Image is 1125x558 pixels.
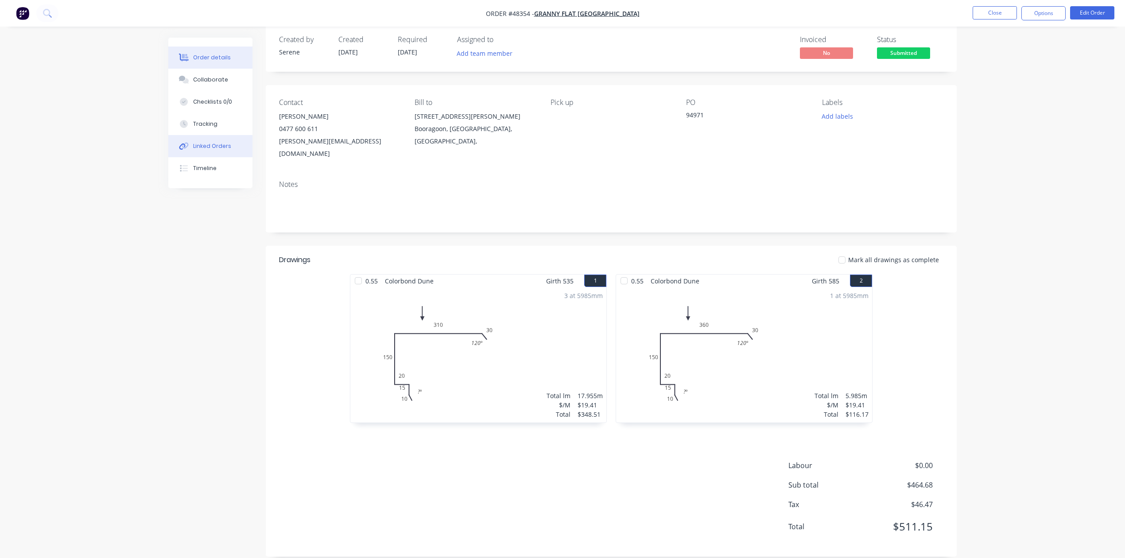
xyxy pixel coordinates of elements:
[415,98,536,107] div: Bill to
[279,110,400,160] div: [PERSON_NAME]0477 600 611[PERSON_NAME][EMAIL_ADDRESS][DOMAIN_NAME]
[867,480,933,490] span: $464.68
[867,519,933,535] span: $511.15
[193,120,217,128] div: Tracking
[486,9,534,18] span: Order #48354 -
[578,410,603,419] div: $348.51
[350,287,606,422] div: 010152015031030120º?º3 at 5985mmTotal lm$/MTotal17.955m$19.41$348.51
[877,35,943,44] div: Status
[546,275,574,287] span: Girth 535
[867,499,933,510] span: $46.47
[168,46,252,69] button: Order details
[850,275,872,287] button: 2
[564,291,603,300] div: 3 at 5985mm
[193,98,232,106] div: Checklists 0/0
[452,47,517,59] button: Add team member
[788,460,867,471] span: Labour
[616,287,872,422] div: 010152015036030120º?º1 at 5985mmTotal lm$/MTotal5.985m$19.41$116.17
[800,35,866,44] div: Invoiced
[168,157,252,179] button: Timeline
[584,275,606,287] button: 1
[647,275,703,287] span: Colorbond Dune
[846,410,869,419] div: $116.17
[16,7,29,20] img: Factory
[398,48,417,56] span: [DATE]
[686,98,807,107] div: PO
[362,275,381,287] span: 0.55
[686,110,797,123] div: 94971
[415,123,536,147] div: Booragoon, [GEOGRAPHIC_DATA], [GEOGRAPHIC_DATA],
[867,460,933,471] span: $0.00
[1021,6,1066,20] button: Options
[338,48,358,56] span: [DATE]
[279,180,943,189] div: Notes
[846,391,869,400] div: 5.985m
[279,35,328,44] div: Created by
[338,35,387,44] div: Created
[830,291,869,300] div: 1 at 5985mm
[168,135,252,157] button: Linked Orders
[846,400,869,410] div: $19.41
[788,499,867,510] span: Tax
[534,9,640,18] a: Granny Flat [GEOGRAPHIC_DATA]
[193,164,217,172] div: Timeline
[877,47,930,61] button: Submitted
[415,110,536,147] div: [STREET_ADDRESS][PERSON_NAME]Booragoon, [GEOGRAPHIC_DATA], [GEOGRAPHIC_DATA],
[547,400,570,410] div: $/M
[193,76,228,84] div: Collaborate
[815,400,838,410] div: $/M
[457,35,546,44] div: Assigned to
[628,275,647,287] span: 0.55
[279,98,400,107] div: Contact
[815,410,838,419] div: Total
[848,255,939,264] span: Mark all drawings as complete
[279,110,400,123] div: [PERSON_NAME]
[578,391,603,400] div: 17.955m
[547,391,570,400] div: Total lm
[800,47,853,58] span: No
[877,47,930,58] span: Submitted
[398,35,446,44] div: Required
[578,400,603,410] div: $19.41
[788,521,867,532] span: Total
[168,113,252,135] button: Tracking
[822,98,943,107] div: Labels
[551,98,672,107] div: Pick up
[279,135,400,160] div: [PERSON_NAME][EMAIL_ADDRESS][DOMAIN_NAME]
[817,110,857,122] button: Add labels
[381,275,437,287] span: Colorbond Dune
[812,275,839,287] span: Girth 585
[168,91,252,113] button: Checklists 0/0
[279,255,310,265] div: Drawings
[1070,6,1114,19] button: Edit Order
[415,110,536,123] div: [STREET_ADDRESS][PERSON_NAME]
[193,142,231,150] div: Linked Orders
[193,54,231,62] div: Order details
[973,6,1017,19] button: Close
[815,391,838,400] div: Total lm
[788,480,867,490] span: Sub total
[279,123,400,135] div: 0477 600 611
[168,69,252,91] button: Collaborate
[547,410,570,419] div: Total
[279,47,328,57] div: Serene
[457,47,517,59] button: Add team member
